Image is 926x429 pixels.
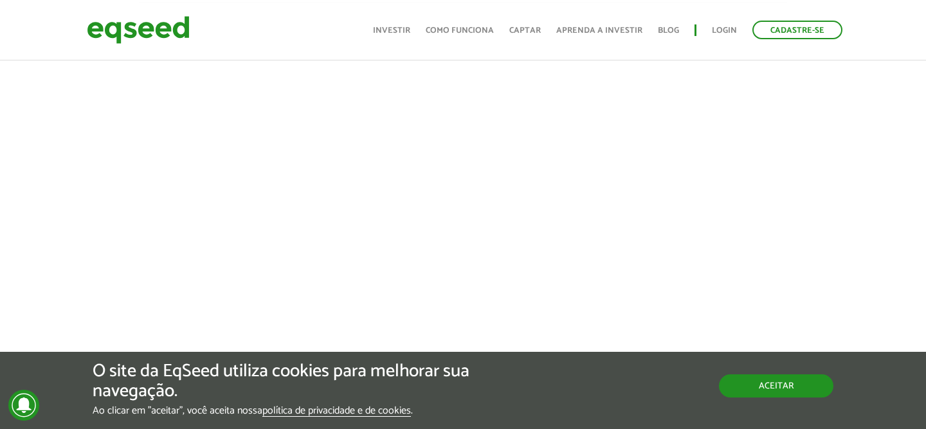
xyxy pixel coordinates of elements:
[87,13,190,47] img: EqSeed
[93,405,537,417] p: Ao clicar em "aceitar", você aceita nossa .
[719,374,833,397] button: Aceitar
[509,26,541,35] a: Captar
[752,21,842,39] a: Cadastre-se
[426,26,494,35] a: Como funciona
[556,26,642,35] a: Aprenda a investir
[658,26,679,35] a: Blog
[373,26,410,35] a: Investir
[712,26,737,35] a: Login
[262,406,411,417] a: política de privacidade e de cookies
